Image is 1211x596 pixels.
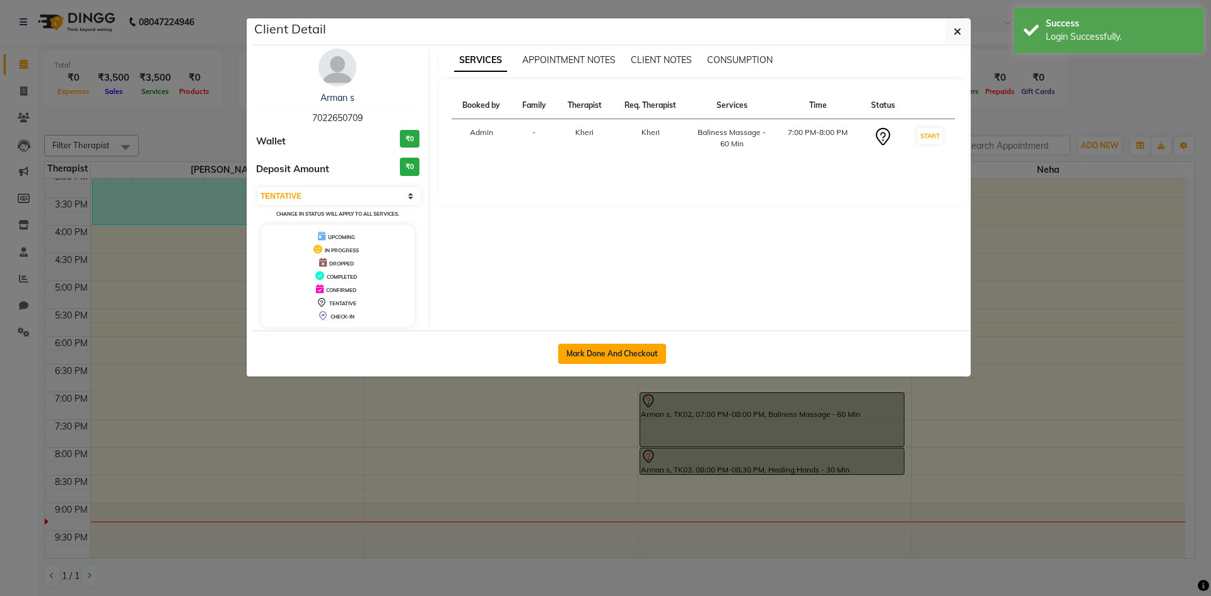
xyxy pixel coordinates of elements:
[452,119,512,158] td: Admin
[631,54,692,66] span: CLIENT NOTES
[861,92,906,119] th: Status
[1046,17,1194,30] div: Success
[917,128,943,144] button: START
[400,158,419,176] h3: ₹0
[276,211,399,217] small: Change in status will apply to all services.
[512,92,556,119] th: Family
[696,127,768,149] div: Baliness Massage - 60 Min
[775,92,861,119] th: Time
[612,92,689,119] th: Req. Therapist
[328,234,355,240] span: UPCOMING
[329,300,356,307] span: TENTATIVE
[327,274,357,280] span: COMPLETED
[320,92,354,103] a: Arman s
[452,92,512,119] th: Booked by
[326,287,356,293] span: CONFIRMED
[319,49,356,86] img: avatar
[312,112,363,124] span: 7022650709
[556,92,612,119] th: Therapist
[256,162,329,177] span: Deposit Amount
[689,92,775,119] th: Services
[641,127,660,137] span: Kheri
[575,127,594,137] span: Kheri
[558,344,666,364] button: Mark Done And Checkout
[454,49,507,72] span: SERVICES
[1046,30,1194,44] div: Login Successfully.
[254,20,326,38] h5: Client Detail
[707,54,773,66] span: CONSUMPTION
[256,134,286,149] span: Wallet
[325,247,359,254] span: IN PROGRESS
[775,119,861,158] td: 7:00 PM-8:00 PM
[331,313,354,320] span: CHECK-IN
[400,130,419,148] h3: ₹0
[522,54,616,66] span: APPOINTMENT NOTES
[512,119,556,158] td: -
[329,260,354,267] span: DROPPED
